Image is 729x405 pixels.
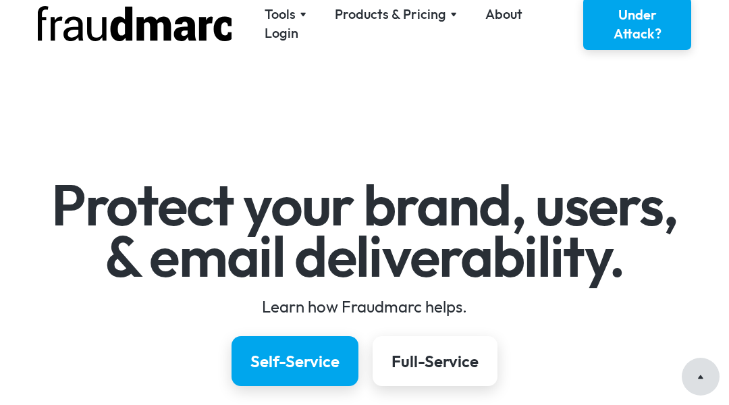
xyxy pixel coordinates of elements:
div: Products & Pricing [335,5,446,24]
h1: Protect your brand, users, & email deliverability. [19,180,710,281]
div: Tools [265,5,306,24]
div: Under Attack? [595,5,679,43]
a: Full-Service [373,336,497,386]
div: Self-Service [250,350,340,372]
div: Tools [265,5,296,24]
div: Full-Service [391,350,479,372]
a: Self-Service [232,336,358,386]
div: Products & Pricing [335,5,457,24]
div: Learn how Fraudmarc helps. [19,296,710,317]
a: About [485,5,522,24]
a: Login [265,24,298,43]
